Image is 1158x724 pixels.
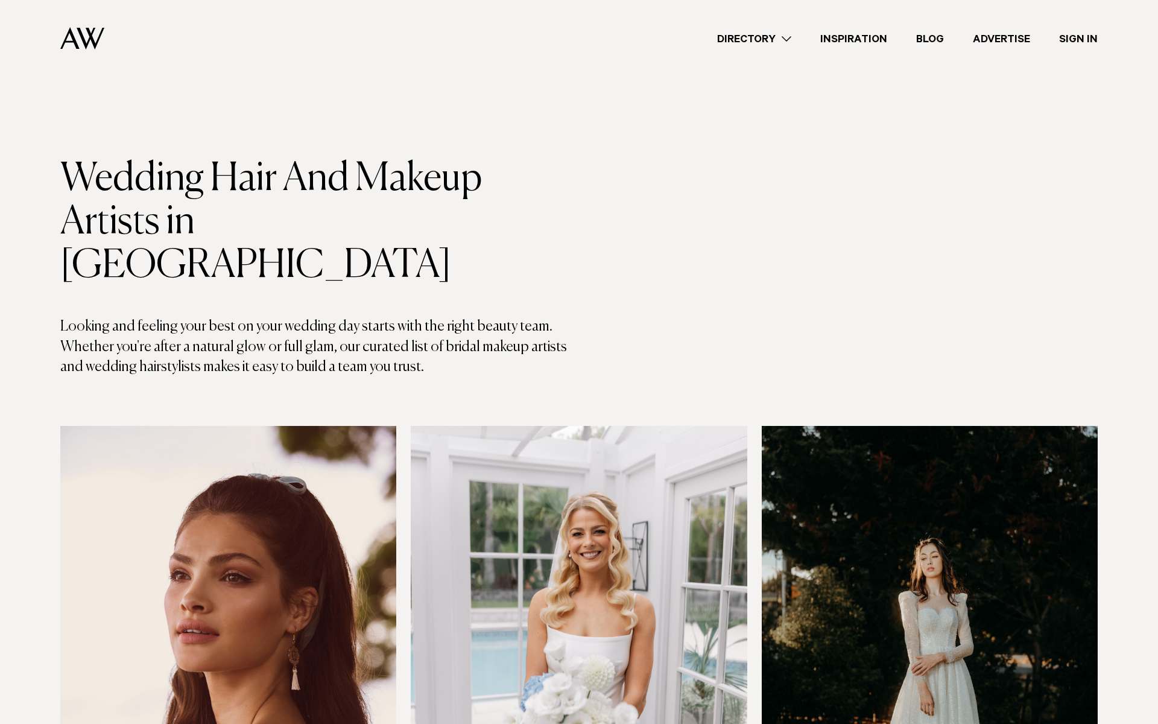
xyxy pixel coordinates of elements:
a: Directory [703,31,806,47]
h1: Wedding Hair And Makeup Artists in [GEOGRAPHIC_DATA] [60,157,579,288]
p: Looking and feeling your best on your wedding day starts with the right beauty team. Whether you'... [60,317,579,378]
a: Blog [902,31,958,47]
a: Sign In [1045,31,1112,47]
a: Advertise [958,31,1045,47]
a: Inspiration [806,31,902,47]
img: Auckland Weddings Logo [60,27,104,49]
